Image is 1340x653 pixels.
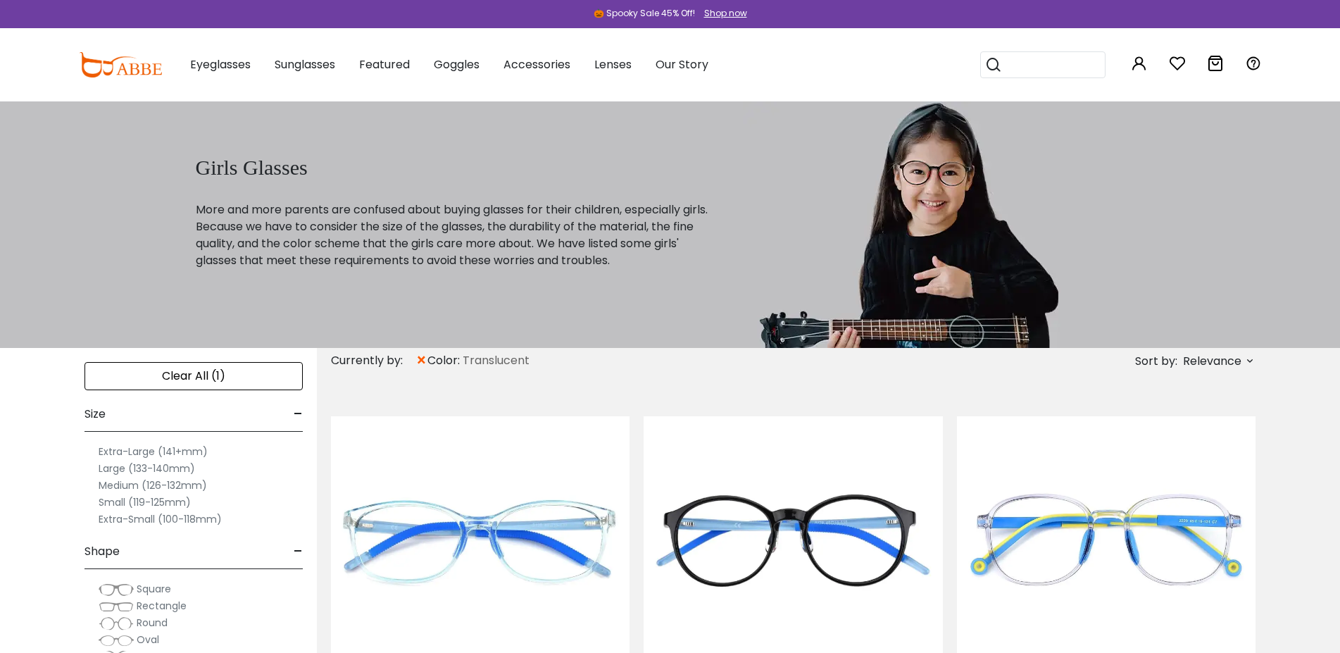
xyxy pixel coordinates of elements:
label: Medium (126-132mm) [99,477,207,494]
h1: Girls Glasses [196,155,708,180]
span: Square [137,582,171,596]
div: Currently by: [331,348,415,373]
label: Large (133-140mm) [99,460,195,477]
span: Goggles [434,56,480,73]
label: Extra-Large (141+mm) [99,443,208,460]
span: Size [84,397,106,431]
span: Accessories [503,56,570,73]
a: Shop now [697,7,747,19]
span: - [294,397,303,431]
span: Our Story [656,56,708,73]
span: × [415,348,427,373]
label: Extra-Small (100-118mm) [99,511,222,528]
span: Eyeglasses [190,56,251,73]
span: Featured [359,56,410,73]
span: Lenses [594,56,632,73]
img: Square.png [99,583,134,597]
div: Clear All (1) [84,362,303,390]
span: Translucent [463,352,530,369]
img: Oval.png [99,633,134,647]
span: color: [427,352,463,369]
div: 🎃 Spooky Sale 45% Off! [594,7,695,20]
div: Shop now [704,7,747,20]
img: Rectangle.png [99,599,134,614]
span: Oval [137,633,159,647]
span: Relevance [1183,349,1241,374]
p: More and more parents are confused about buying glasses for their children, especially girls. Bec... [196,201,708,269]
span: - [294,535,303,568]
label: Small (119-125mm) [99,494,191,511]
span: Rectangle [137,599,187,613]
span: Shape [84,535,120,568]
span: Sunglasses [275,56,335,73]
span: Sort by: [1135,353,1177,369]
img: Round.png [99,616,134,630]
span: Round [137,616,168,630]
img: abbeglasses.com [79,52,162,77]
img: girls glasses [743,101,1101,348]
